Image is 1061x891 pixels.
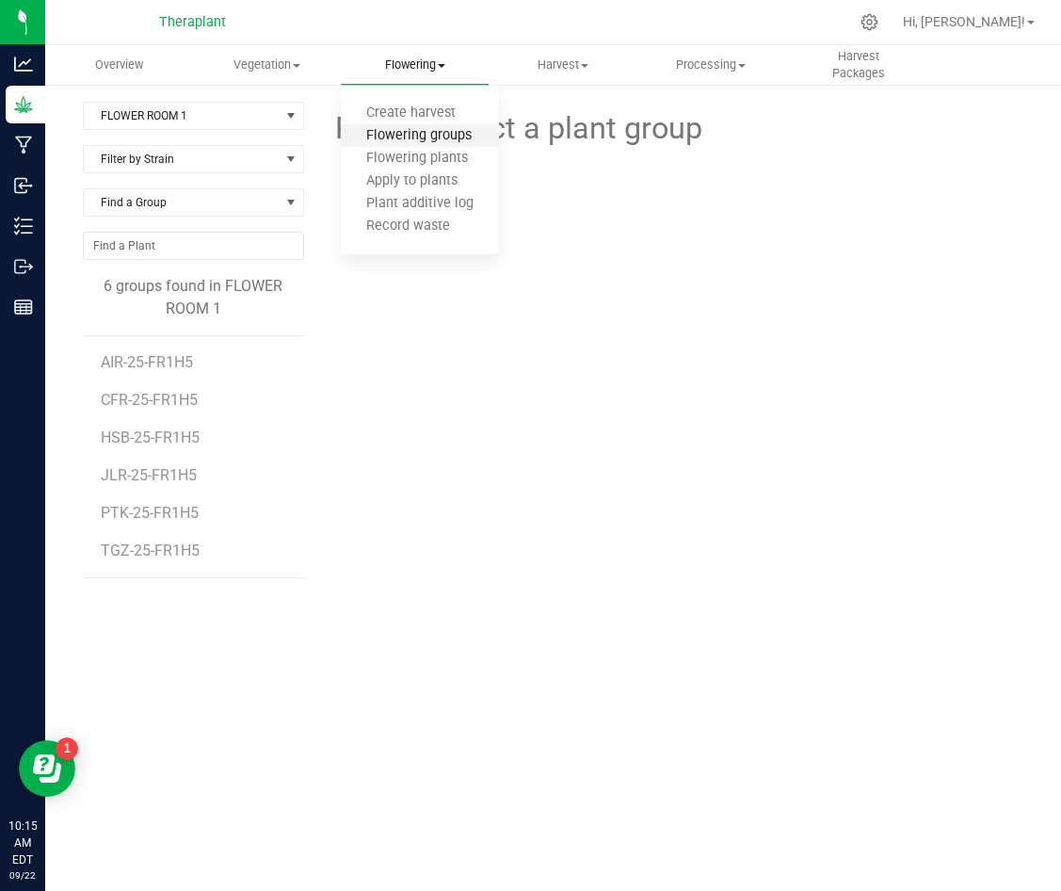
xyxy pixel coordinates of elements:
[637,57,783,73] span: Processing
[8,818,37,868] p: 10:15 AM EDT
[341,219,475,235] span: Record waste
[14,257,33,276] inline-svg: Outbound
[84,233,303,259] input: NO DATA FOUND
[101,466,197,484] span: JLR-25-FR1H5
[785,45,933,85] a: Harvest Packages
[14,136,33,154] inline-svg: Manufacturing
[636,45,784,85] a: Processing
[858,13,881,31] div: Manage settings
[101,429,200,446] span: HSB-25-FR1H5
[489,45,636,85] a: Harvest
[341,173,483,189] span: Apply to plants
[84,103,280,129] span: FLOWER ROOM 1
[101,504,199,522] span: PTK-25-FR1H5
[83,275,304,320] div: 6 groups found in FLOWER ROOM 1
[101,542,200,559] span: TGZ-25-FR1H5
[8,868,37,883] p: 09/22
[341,57,489,73] span: Flowering
[14,55,33,73] inline-svg: Analytics
[786,48,932,82] span: Harvest Packages
[14,95,33,114] inline-svg: Grow
[490,57,635,73] span: Harvest
[84,146,280,172] span: Filter by Strain
[14,176,33,195] inline-svg: Inbound
[194,57,340,73] span: Vegetation
[903,14,1025,29] span: Hi, [PERSON_NAME]!
[193,45,341,85] a: Vegetation
[332,105,702,152] span: Please select a plant group
[14,217,33,235] inline-svg: Inventory
[70,57,169,73] span: Overview
[341,151,493,167] span: Flowering plants
[280,103,303,129] span: select
[341,45,489,85] a: Flowering Create harvest Flowering groups Flowering plants Apply to plants Plant additive log Rec...
[19,740,75,797] iframe: Resource center
[341,105,481,121] span: Create harvest
[159,14,226,30] span: Theraplant
[84,189,280,216] span: Find a Group
[101,391,198,409] span: CFR-25-FR1H5
[45,45,193,85] a: Overview
[341,128,497,144] span: Flowering groups
[341,196,499,212] span: Plant additive log
[101,353,193,371] span: AIR-25-FR1H5
[14,298,33,316] inline-svg: Reports
[56,737,78,760] iframe: Resource center unread badge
